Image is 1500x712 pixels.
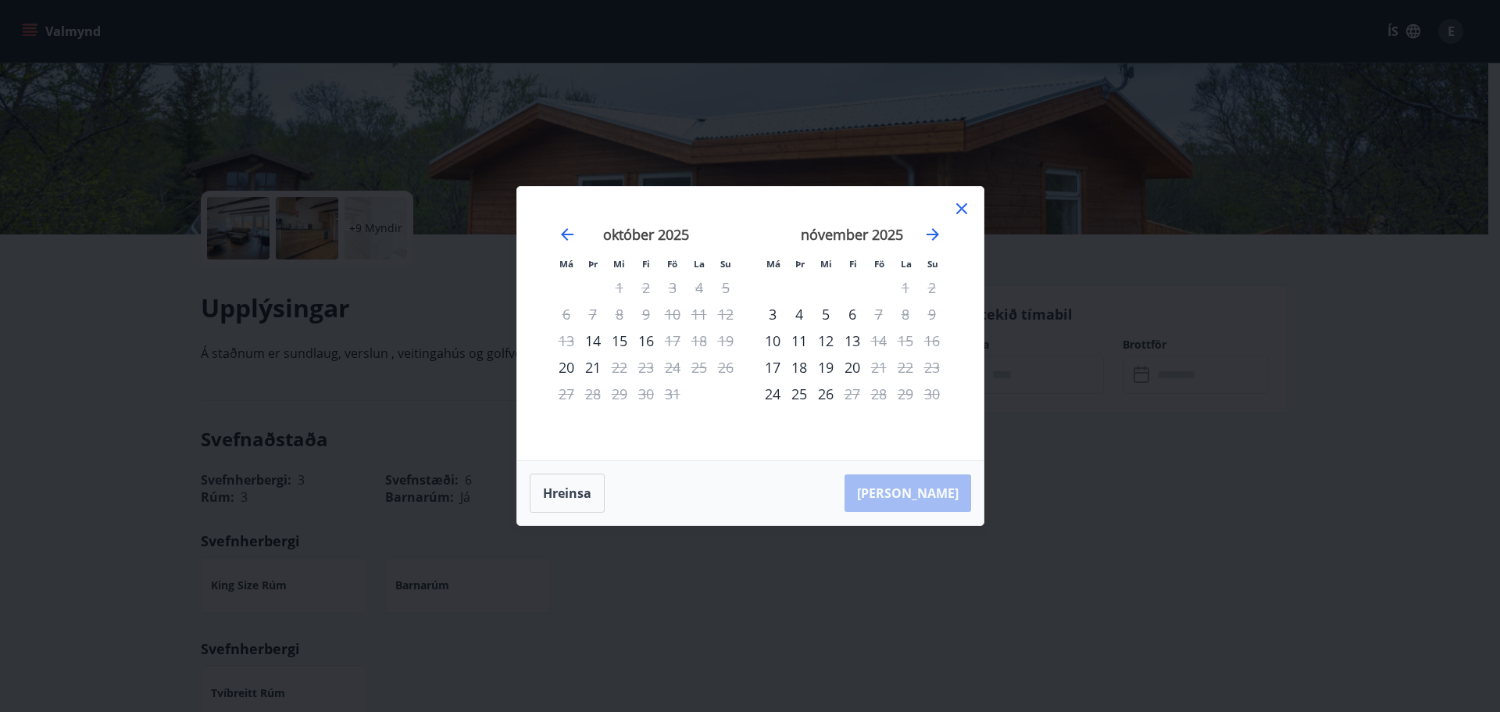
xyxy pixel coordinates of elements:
td: Not available. sunnudagur, 23. nóvember 2025 [919,354,945,381]
td: Not available. föstudagur, 3. október 2025 [659,274,686,301]
small: Su [720,258,731,270]
td: Choose miðvikudagur, 19. nóvember 2025 as your check-in date. It’s available. [812,354,839,381]
div: 19 [812,354,839,381]
div: Aðeins útritun í boði [839,381,866,407]
td: Not available. sunnudagur, 26. október 2025 [712,354,739,381]
td: Not available. fimmtudagur, 27. nóvember 2025 [839,381,866,407]
td: Not available. mánudagur, 27. október 2025 [553,381,580,407]
div: Aðeins útritun í boði [606,354,633,381]
div: Move forward to switch to the next month. [923,225,942,244]
div: 25 [786,381,812,407]
small: Má [559,258,573,270]
td: Choose þriðjudagur, 21. október 2025 as your check-in date. It’s available. [580,354,606,381]
div: Aðeins innritun í boði [759,327,786,354]
div: 15 [606,327,633,354]
div: Aðeins innritun í boði [580,327,606,354]
div: Calendar [536,206,965,442]
td: Not available. miðvikudagur, 22. október 2025 [606,354,633,381]
td: Not available. laugardagur, 22. nóvember 2025 [892,354,919,381]
td: Not available. föstudagur, 7. nóvember 2025 [866,301,892,327]
td: Choose þriðjudagur, 25. nóvember 2025 as your check-in date. It’s available. [786,381,812,407]
td: Not available. fimmtudagur, 9. október 2025 [633,301,659,327]
td: Not available. föstudagur, 31. október 2025 [659,381,686,407]
td: Choose fimmtudagur, 20. nóvember 2025 as your check-in date. It’s available. [839,354,866,381]
td: Not available. laugardagur, 25. október 2025 [686,354,712,381]
td: Not available. miðvikudagur, 8. október 2025 [606,301,633,327]
strong: nóvember 2025 [801,225,903,244]
td: Not available. föstudagur, 21. nóvember 2025 [866,354,892,381]
td: Choose mánudagur, 20. október 2025 as your check-in date. It’s available. [553,354,580,381]
small: Fi [642,258,650,270]
div: Aðeins útritun í boði [866,327,892,354]
td: Choose fimmtudagur, 16. október 2025 as your check-in date. It’s available. [633,327,659,354]
small: Þr [795,258,805,270]
td: Choose miðvikudagur, 26. nóvember 2025 as your check-in date. It’s available. [812,381,839,407]
td: Choose mánudagur, 24. nóvember 2025 as your check-in date. It’s available. [759,381,786,407]
small: Má [766,258,780,270]
td: Choose miðvikudagur, 5. nóvember 2025 as your check-in date. It’s available. [812,301,839,327]
div: 4 [786,301,812,327]
td: Not available. föstudagur, 28. nóvember 2025 [866,381,892,407]
button: Hreinsa [530,474,605,513]
small: Mi [820,258,832,270]
td: Choose mánudagur, 10. nóvember 2025 as your check-in date. It’s available. [759,327,786,354]
div: 16 [633,327,659,354]
div: Aðeins innritun í boði [759,381,786,407]
div: 18 [786,354,812,381]
td: Not available. mánudagur, 13. október 2025 [553,327,580,354]
strong: október 2025 [603,225,689,244]
td: Choose fimmtudagur, 6. nóvember 2025 as your check-in date. It’s available. [839,301,866,327]
td: Not available. sunnudagur, 16. nóvember 2025 [919,327,945,354]
td: Not available. þriðjudagur, 28. október 2025 [580,381,606,407]
small: La [901,258,912,270]
td: Not available. föstudagur, 24. október 2025 [659,354,686,381]
small: Su [927,258,938,270]
small: La [694,258,705,270]
div: 11 [786,327,812,354]
div: Aðeins innritun í boði [759,301,786,327]
td: Choose mánudagur, 3. nóvember 2025 as your check-in date. It’s available. [759,301,786,327]
div: 12 [812,327,839,354]
div: Aðeins útritun í boði [866,301,892,327]
td: Not available. miðvikudagur, 29. október 2025 [606,381,633,407]
td: Choose miðvikudagur, 15. október 2025 as your check-in date. It’s available. [606,327,633,354]
div: Move backward to switch to the previous month. [558,225,577,244]
div: Aðeins útritun í boði [866,354,892,381]
td: Choose þriðjudagur, 11. nóvember 2025 as your check-in date. It’s available. [786,327,812,354]
div: 20 [839,354,866,381]
td: Choose miðvikudagur, 12. nóvember 2025 as your check-in date. It’s available. [812,327,839,354]
td: Not available. laugardagur, 4. október 2025 [686,274,712,301]
td: Not available. föstudagur, 14. nóvember 2025 [866,327,892,354]
div: 13 [839,327,866,354]
td: Not available. sunnudagur, 30. nóvember 2025 [919,381,945,407]
td: Not available. laugardagur, 18. október 2025 [686,327,712,354]
small: Þr [588,258,598,270]
div: 21 [580,354,606,381]
td: Not available. sunnudagur, 5. október 2025 [712,274,739,301]
td: Not available. laugardagur, 11. október 2025 [686,301,712,327]
td: Not available. laugardagur, 8. nóvember 2025 [892,301,919,327]
small: Fi [849,258,857,270]
td: Choose þriðjudagur, 4. nóvember 2025 as your check-in date. It’s available. [786,301,812,327]
small: Fö [874,258,884,270]
td: Choose mánudagur, 17. nóvember 2025 as your check-in date. It’s available. [759,354,786,381]
small: Mi [613,258,625,270]
td: Choose þriðjudagur, 14. október 2025 as your check-in date. It’s available. [580,327,606,354]
td: Not available. föstudagur, 17. október 2025 [659,327,686,354]
div: 26 [812,381,839,407]
td: Not available. föstudagur, 10. október 2025 [659,301,686,327]
div: Aðeins innritun í boði [759,354,786,381]
td: Not available. fimmtudagur, 30. október 2025 [633,381,659,407]
td: Not available. sunnudagur, 9. nóvember 2025 [919,301,945,327]
td: Not available. laugardagur, 29. nóvember 2025 [892,381,919,407]
small: Fö [667,258,677,270]
td: Not available. mánudagur, 6. október 2025 [553,301,580,327]
td: Choose fimmtudagur, 13. nóvember 2025 as your check-in date. It’s available. [839,327,866,354]
div: 5 [812,301,839,327]
div: Aðeins innritun í boði [553,354,580,381]
td: Not available. laugardagur, 1. nóvember 2025 [892,274,919,301]
td: Not available. sunnudagur, 19. október 2025 [712,327,739,354]
td: Not available. laugardagur, 15. nóvember 2025 [892,327,919,354]
div: Aðeins útritun í boði [659,327,686,354]
td: Not available. fimmtudagur, 23. október 2025 [633,354,659,381]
